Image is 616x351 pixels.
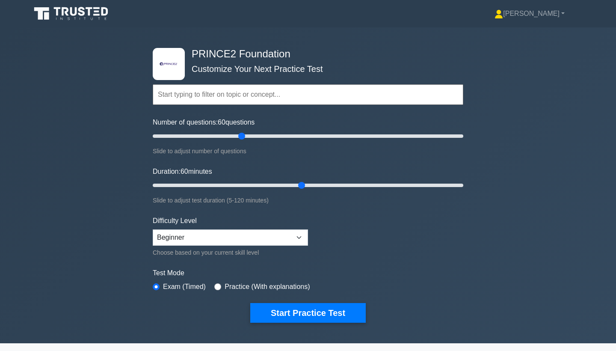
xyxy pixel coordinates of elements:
a: [PERSON_NAME] [474,5,585,22]
div: Choose based on your current skill level [153,247,308,258]
span: 60 [181,168,188,175]
span: 60 [218,119,225,126]
button: Start Practice Test [250,303,366,323]
label: Test Mode [153,268,463,278]
input: Start typing to filter on topic or concept... [153,84,463,105]
label: Exam (Timed) [163,282,206,292]
label: Number of questions: questions [153,117,255,128]
h4: PRINCE2 Foundation [188,48,421,60]
div: Slide to adjust number of questions [153,146,463,156]
label: Practice (With explanations) [225,282,310,292]
div: Slide to adjust test duration (5-120 minutes) [153,195,463,205]
label: Difficulty Level [153,216,197,226]
label: Duration: minutes [153,167,212,177]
